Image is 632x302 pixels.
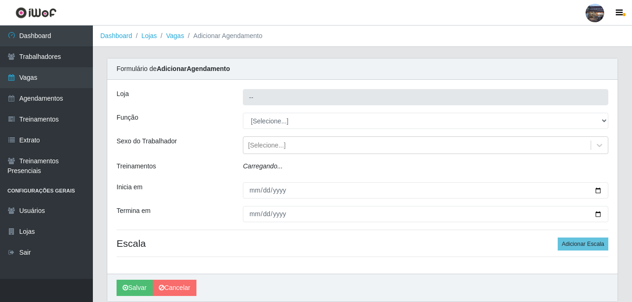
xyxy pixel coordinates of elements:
li: Adicionar Agendamento [184,31,262,41]
a: Lojas [141,32,156,39]
label: Função [117,113,138,122]
h4: Escala [117,238,608,249]
label: Loja [117,89,129,99]
button: Salvar [117,280,153,296]
a: Cancelar [153,280,196,296]
i: Carregando... [243,162,283,170]
label: Inicia em [117,182,143,192]
div: [Selecione...] [248,141,286,150]
button: Adicionar Escala [558,238,608,251]
nav: breadcrumb [93,26,632,47]
div: Formulário de [107,58,618,80]
a: Vagas [166,32,184,39]
input: 00/00/0000 [243,206,608,222]
input: 00/00/0000 [243,182,608,199]
label: Treinamentos [117,161,156,171]
img: CoreUI Logo [15,7,57,19]
label: Sexo do Trabalhador [117,136,177,146]
a: Dashboard [100,32,132,39]
strong: Adicionar Agendamento [156,65,230,72]
label: Termina em [117,206,150,216]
